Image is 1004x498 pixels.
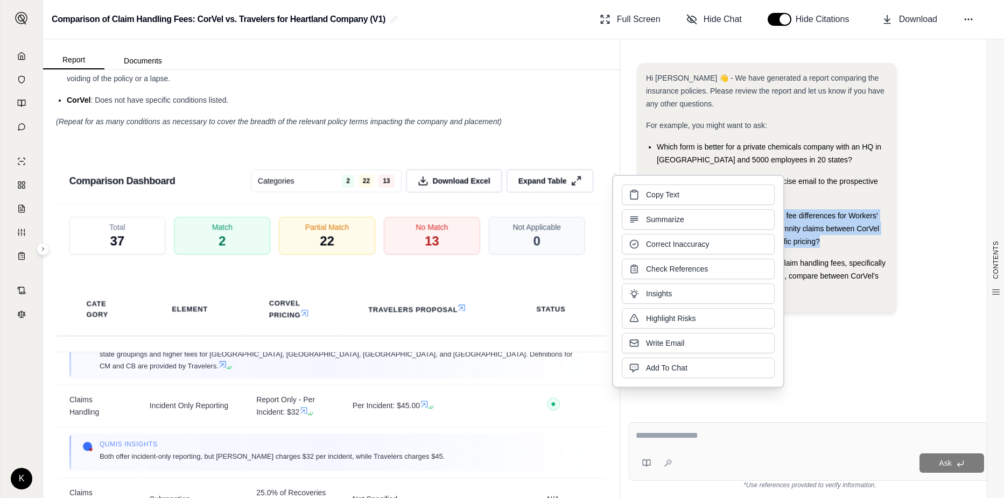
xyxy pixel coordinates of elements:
[622,209,775,230] button: Summarize
[7,116,36,138] a: Chat
[550,400,556,408] span: ●
[646,362,687,373] span: Add To Chat
[512,222,560,232] span: Not Applicable
[212,222,233,232] span: Match
[622,308,775,329] button: Highlight Risks
[256,394,327,418] span: Report Only - Per Incident: $32
[704,13,742,26] span: Hide Chat
[646,239,709,250] span: Correct Inaccuracy
[7,245,36,267] a: Coverage Table
[7,303,36,325] a: Legal Search Engine
[622,333,775,353] button: Write Email
[622,259,775,279] button: Check References
[646,313,696,324] span: Highlight Risks
[546,397,559,414] button: ●
[258,175,294,186] span: Categories
[256,291,327,327] th: CorVel Pricing
[67,61,599,83] span: . The risk with the policy conditions is if the insured does not follow the terms it could result...
[149,400,230,412] span: Incident Only Reporting
[7,222,36,243] a: Custom Report
[992,241,1000,279] span: CONTENTS
[432,175,490,186] span: Download Excel
[159,297,221,321] th: Element
[352,400,487,412] span: Per Incident: $45.00
[406,169,502,193] button: Download Excel
[7,198,36,219] a: Claim Coverage
[99,451,445,462] span: Both offer incident-only reporting, but [PERSON_NAME] charges $32 per incident, while Travelers c...
[646,214,684,225] span: Summarize
[617,13,661,26] span: Full Screen
[646,74,884,108] span: Hi [PERSON_NAME] 👋 - We have generated a report comparing the insurance policies. Please review t...
[43,51,104,69] button: Report
[56,117,502,126] em: (Repeat for as many conditions as necessary to cover the breadth of the relevant policy terms imp...
[622,184,775,205] button: Copy Text
[595,9,665,30] button: Full Screen
[320,232,334,250] span: 22
[622,358,775,378] button: Add To Chat
[682,9,746,30] button: Hide Chat
[646,264,708,274] span: Check References
[646,189,679,200] span: Copy Text
[507,169,594,193] button: Expand Table
[359,174,374,187] span: 22
[622,234,775,254] button: Correct Inaccuracy
[305,222,349,232] span: Partial Match
[657,143,881,164] span: Which form is better for a private chemicals company with an HQ in [GEOGRAPHIC_DATA] and 5000 emp...
[99,440,445,449] span: Qumis INSIGHTS
[355,297,483,322] th: Travelers Proposal
[11,468,32,489] div: K
[7,174,36,196] a: Policy Comparisons
[15,12,28,25] img: Expand sidebar
[919,453,984,473] button: Ask
[67,96,90,104] span: CorVel
[11,8,32,29] button: Expand sidebar
[622,283,775,304] button: Insights
[69,394,123,418] span: Claims Handling
[73,292,123,326] th: Category
[67,35,596,70] span: . If payment is not made based on the schedule given, there is the chance of penalty. The policy ...
[646,121,767,130] span: For example, you might want to ask:
[104,52,181,69] button: Documents
[796,13,856,26] span: Hide Citations
[219,232,226,250] span: 2
[109,222,125,232] span: Total
[52,10,385,29] h2: Comparison of Claim Handling Fees: CorVel vs. Travelers for Heartland Company (V1)
[877,9,942,30] button: Download
[899,13,937,26] span: Download
[37,243,50,255] button: Expand sidebar
[523,297,578,321] th: Status
[90,96,228,104] span: : Does not have specific conditions listed.
[342,174,354,187] span: 2
[7,45,36,67] a: Home
[646,338,684,348] span: Write Email
[7,151,36,172] a: Single Policy
[82,441,93,452] img: Qumis
[378,174,394,187] span: 13
[533,232,540,250] span: 0
[69,171,175,190] h3: Comparison Dashboard
[7,93,36,114] a: Prompt Library
[110,232,125,250] span: 37
[251,169,402,192] button: Categories22213
[646,288,672,299] span: Insights
[425,232,439,250] span: 13
[518,175,567,186] span: Expand Table
[657,177,878,198] span: Draft your recommendation into a concise email to the prospective customer
[629,481,991,489] div: *Use references provided to verify information.
[7,69,36,90] a: Documents Vault
[7,280,36,301] a: Contract Analysis
[416,222,448,232] span: No Match
[939,459,951,467] span: Ask
[99,337,580,371] span: Both define WC claim handling fees. CorVel distinguishes between medical-only and indemnity claim...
